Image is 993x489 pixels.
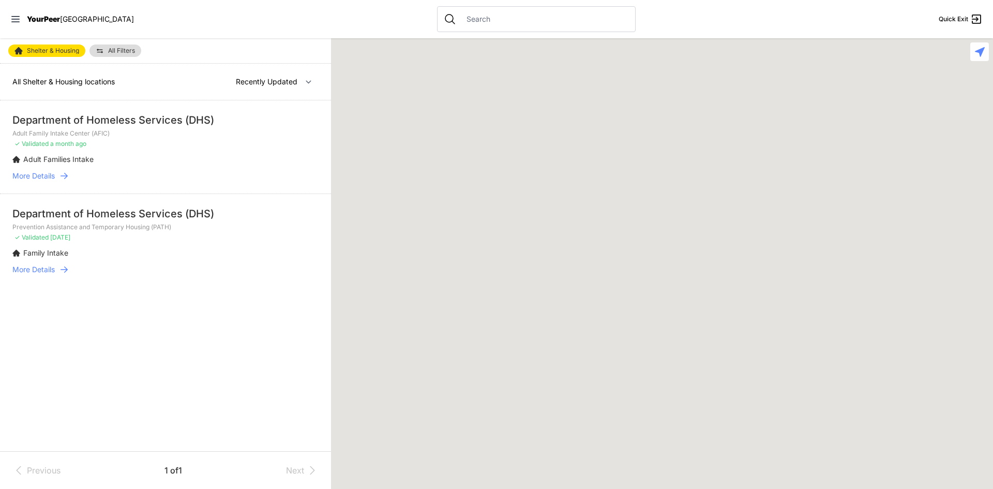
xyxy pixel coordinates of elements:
span: ✓ Validated [14,233,49,241]
a: All Filters [89,45,141,57]
span: All Filters [108,48,135,54]
input: Search [460,14,629,24]
span: ✓ Validated [14,140,49,147]
span: Family Intake [23,248,68,257]
span: Quick Exit [939,15,968,23]
span: YourPeer [27,14,60,23]
span: More Details [12,171,55,181]
a: More Details [12,264,319,275]
span: 1 [164,465,170,476]
a: More Details [12,171,319,181]
span: [DATE] [50,233,70,241]
span: Shelter & Housing [27,48,79,54]
span: of [170,465,178,476]
a: YourPeer[GEOGRAPHIC_DATA] [27,16,134,22]
span: [GEOGRAPHIC_DATA] [60,14,134,23]
span: 1 [178,465,182,476]
span: Previous [27,464,61,477]
span: More Details [12,264,55,275]
div: Adult Family Intake Center (AFIC) [580,406,601,431]
p: Prevention Assistance and Temporary Housing (PATH) [12,223,319,231]
a: Shelter & Housing [8,45,85,57]
span: Next [286,464,304,477]
span: a month ago [50,140,86,147]
span: All Shelter & Housing locations [12,77,115,86]
div: Prevention Assistance and Temporary Housing (PATH) [722,81,743,106]
div: Department of Homeless Services (DHS) [12,206,319,221]
span: Adult Families Intake [23,155,94,164]
div: Department of Homeless Services (DHS) [12,113,319,127]
p: Adult Family Intake Center (AFIC) [12,129,319,138]
a: Quick Exit [939,13,983,25]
